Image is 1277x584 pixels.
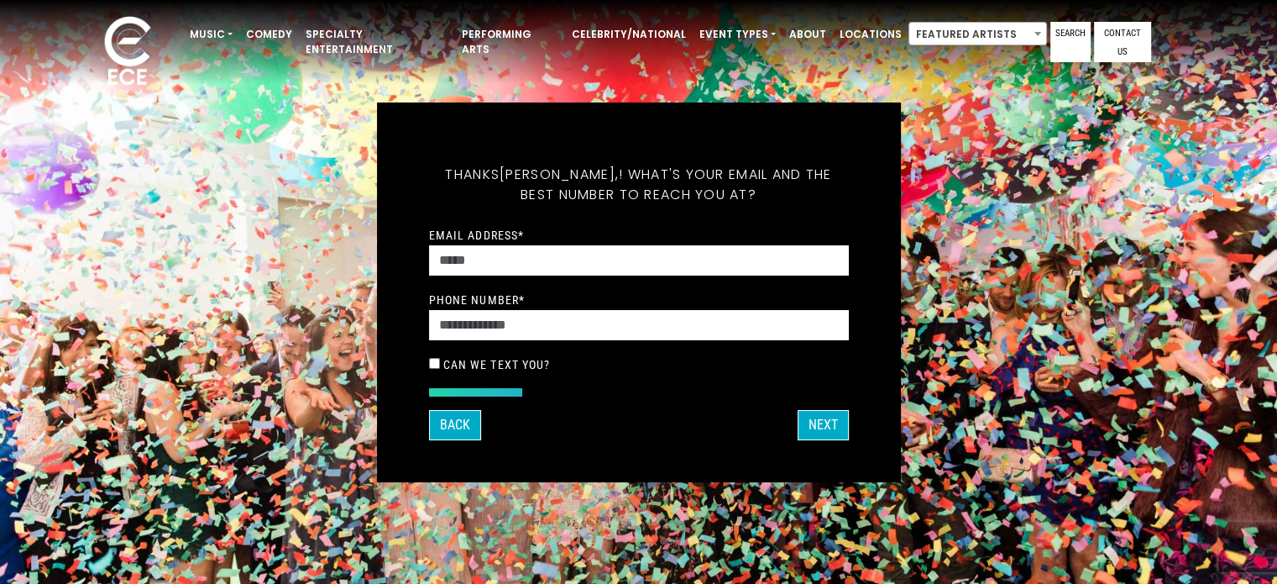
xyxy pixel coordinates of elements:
[299,20,455,64] a: Specialty Entertainment
[1050,22,1091,62] a: Search
[782,20,833,49] a: About
[908,22,1047,45] span: Featured Artists
[429,145,849,225] h5: Thanks ! What's your email and the best number to reach you at?
[183,20,239,49] a: Music
[429,228,525,243] label: Email Address
[239,20,299,49] a: Comedy
[909,23,1046,46] span: Featured Artists
[833,20,908,49] a: Locations
[798,410,849,440] button: Next
[455,20,565,64] a: Performing Arts
[86,12,170,93] img: ece_new_logo_whitev2-1.png
[565,20,693,49] a: Celebrity/National
[1094,22,1151,62] a: Contact Us
[429,292,526,308] label: Phone Number
[429,410,481,440] button: Back
[500,165,619,184] span: [PERSON_NAME],
[443,357,551,372] label: Can we text you?
[693,20,782,49] a: Event Types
